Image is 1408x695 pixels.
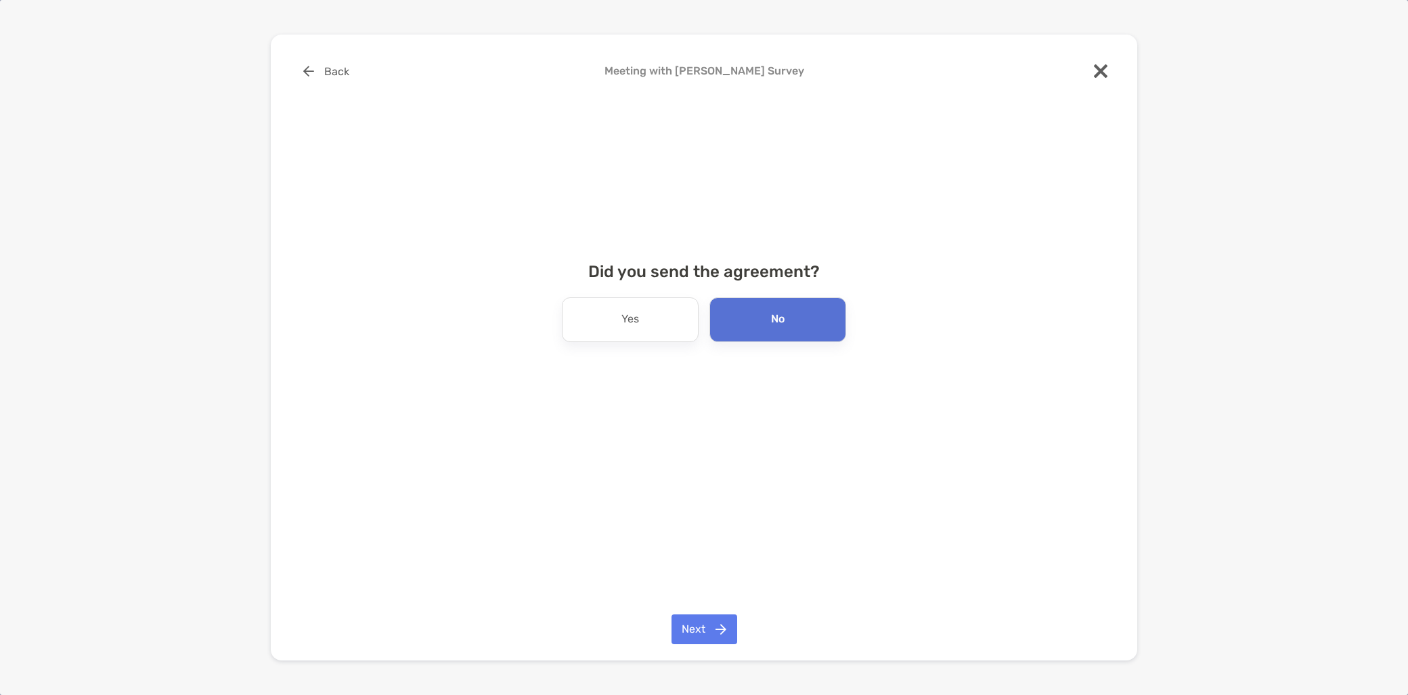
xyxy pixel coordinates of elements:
button: Back [292,56,359,86]
h4: Meeting with [PERSON_NAME] Survey [292,64,1116,77]
img: button icon [303,66,314,77]
h4: Did you send the agreement? [292,262,1116,281]
button: Next [672,614,737,644]
img: close modal [1094,64,1107,78]
p: Yes [621,309,639,331]
img: button icon [716,624,726,635]
p: No [771,309,785,331]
